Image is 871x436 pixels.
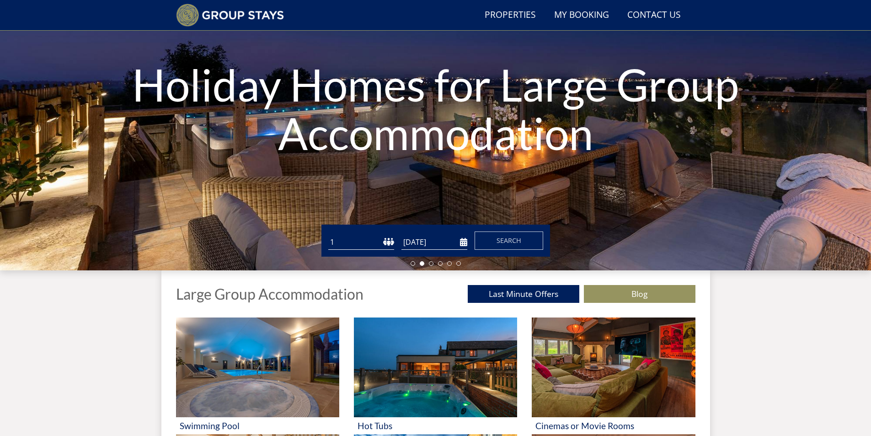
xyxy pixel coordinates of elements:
img: Group Stays [176,4,284,27]
a: Properties [481,5,540,26]
a: 'Cinemas or Movie Rooms' - Large Group Accommodation Holiday Ideas Cinemas or Movie Rooms [532,318,695,434]
a: My Booking [550,5,613,26]
a: 'Hot Tubs' - Large Group Accommodation Holiday Ideas Hot Tubs [354,318,517,434]
h1: Large Group Accommodation [176,286,363,302]
img: 'Cinemas or Movie Rooms' - Large Group Accommodation Holiday Ideas [532,318,695,417]
img: 'Swimming Pool' - Large Group Accommodation Holiday Ideas [176,318,339,417]
button: Search [475,231,543,250]
h1: Holiday Homes for Large Group Accommodation [131,42,741,175]
span: Search [497,236,521,245]
a: Contact Us [624,5,684,26]
a: 'Swimming Pool' - Large Group Accommodation Holiday Ideas Swimming Pool [176,318,339,434]
h3: Swimming Pool [180,421,336,431]
a: Last Minute Offers [468,285,579,303]
h3: Cinemas or Movie Rooms [535,421,691,431]
h3: Hot Tubs [358,421,513,431]
input: Arrival Date [401,235,467,250]
img: 'Hot Tubs' - Large Group Accommodation Holiday Ideas [354,318,517,417]
a: Blog [584,285,695,303]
